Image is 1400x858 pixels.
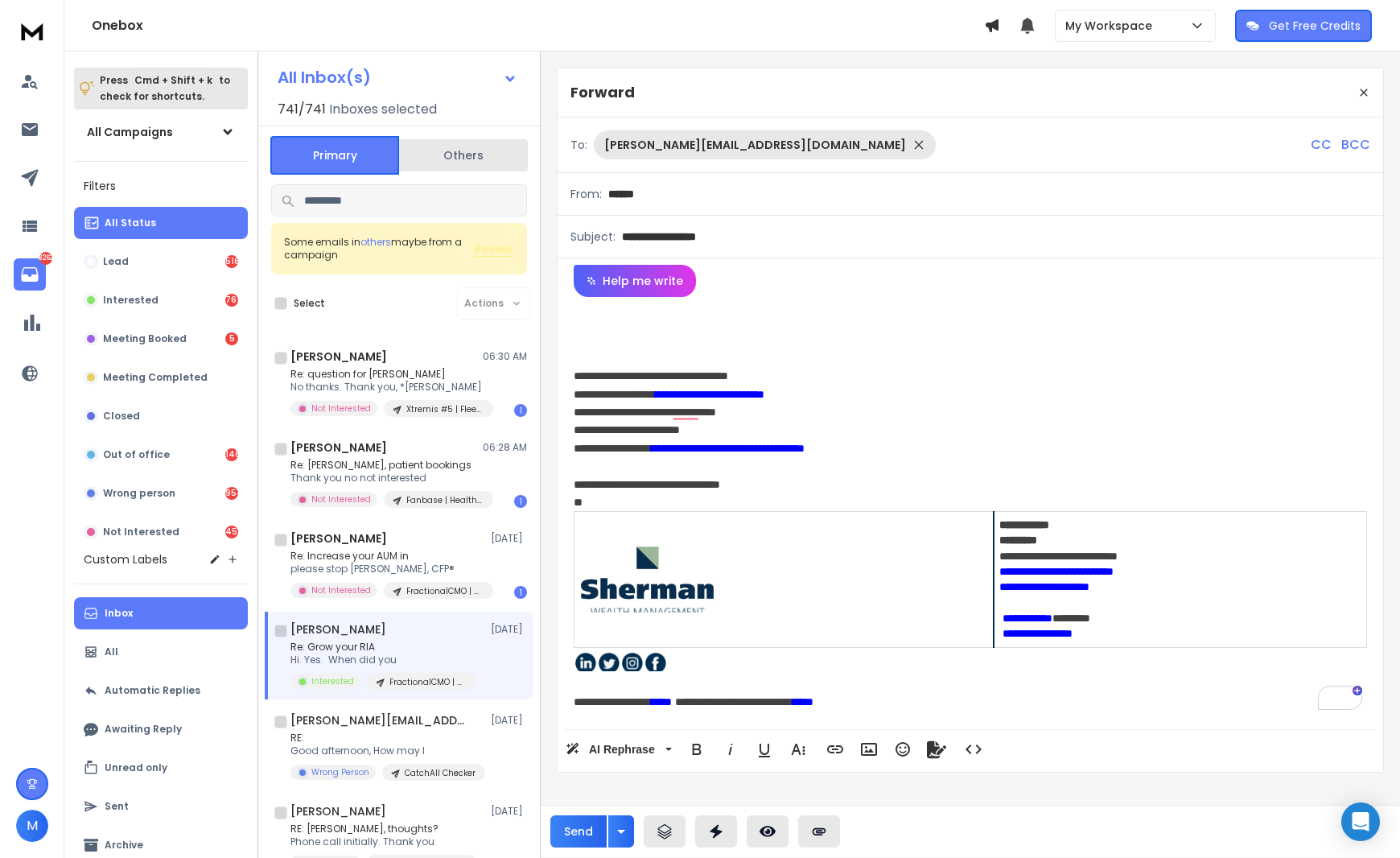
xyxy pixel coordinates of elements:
button: Underline (⌘U) [749,733,780,765]
button: All Status [74,207,248,239]
p: Re: [PERSON_NAME], patient bookings [290,459,484,472]
h1: All Campaigns [87,124,173,140]
p: Out of office [103,448,170,461]
button: Send [550,815,607,848]
h1: [PERSON_NAME] [290,530,387,547]
h3: Inboxes selected [329,100,437,119]
div: 1 [514,586,527,599]
p: Not Interested [311,493,371,505]
button: Inbox [74,597,248,629]
img: 6HoujKjohOI1okJjZ9jzk1Oq3--vqyRTau1GSRvuYxL4ne0cSZ9ZshhtADy8K806VdtEL_a55xO82dWY7d8MpUum1ZQ6s0atW... [580,547,714,616]
p: RE: [PERSON_NAME], thoughts? [290,823,476,835]
p: Sent [105,800,129,813]
h1: [PERSON_NAME] [290,621,386,637]
p: [DATE] [491,623,527,636]
button: Not Interested4544 [74,516,248,548]
h3: Custom Labels [84,551,167,567]
h1: [PERSON_NAME][EMAIL_ADDRESS][DOMAIN_NAME] [290,712,467,728]
p: 06:30 AM [483,350,527,363]
p: All Status [105,217,156,229]
div: 5 [225,332,238,345]
p: Wrong Person [311,766,369,778]
button: Unread only [74,752,248,784]
button: Meeting Completed [74,361,248,394]
button: Interested761 [74,284,248,316]
p: To: [570,137,587,153]
h1: [PERSON_NAME] [290,349,387,365]
p: My Workspace [1065,18,1159,34]
h1: Onebox [92,16,984,35]
span: 741 / 741 [278,100,326,119]
p: [DATE] [491,532,527,545]
p: Archive [105,839,143,852]
p: Subject: [570,229,616,245]
p: Interested [103,294,159,307]
button: All Campaigns [74,116,248,148]
p: FractionalCMO | #2 [389,676,467,688]
img: 8VTKafDmJnp59bgRtYtJcZtKWkdZLz45Exl4M1WhCLX7lsL-jCNVXZ07vjLR8a4PJ7Nq9Va7mvNRkl81BGu4jfYJ7oCX_Lt9g... [644,652,667,674]
button: All Inbox(s) [265,61,530,93]
p: Forward [570,81,635,104]
p: 8262 [39,252,52,265]
button: Bold (⌘B) [681,733,712,765]
p: Re: Grow your RIA [290,641,476,654]
div: 1 [514,404,527,417]
p: please stop [PERSON_NAME], CFP® [290,563,484,575]
p: 06:28 AM [483,441,527,454]
button: More Text [783,733,813,765]
p: CatchAll Checker [405,767,476,779]
p: [PERSON_NAME][EMAIL_ADDRESS][DOMAIN_NAME] [604,137,906,153]
h3: Filters [74,175,248,197]
p: CC [1311,135,1332,155]
p: All [105,646,118,658]
button: Insert Link (⌘K) [820,733,850,765]
p: From: [570,186,602,202]
button: All [74,636,248,668]
p: BCC [1341,135,1370,155]
div: 761 [225,294,238,307]
p: Lead [103,255,129,268]
p: Re: question for [PERSON_NAME] [290,368,484,381]
div: 516 [225,255,238,268]
button: Insert Image (⌘P) [854,733,884,765]
p: Not Interested [311,584,371,596]
p: Automatic Replies [105,684,200,697]
p: Meeting Booked [103,332,187,345]
span: others [360,235,391,249]
div: 954 [225,487,238,500]
p: Fanbase | Healthcare | AI [406,494,484,506]
button: Review [474,241,514,257]
p: Thank you no not interested [290,472,484,485]
button: Wrong person954 [74,477,248,509]
img: t0LMCnT_LzPHwhyX1_5TLNI0yy6l3YTB5jRF0gciAUWVuaBfhQITwEHk9AXmDQSSwfzx5Ca-sT-obcS9ASJs19UirLqbLhquy... [620,652,644,674]
button: Help me write [574,265,696,297]
button: Others [399,138,528,173]
p: Not Interested [103,526,179,538]
button: M [16,810,48,842]
button: Signature [921,733,952,765]
button: Emoticons [887,733,918,765]
div: 1 [514,495,527,508]
img: pE5gYadOn2eG4rrAMHxC4xL_1Z1v2RN3VlgnA2rwf0pMYR6Q6ap3v-KC5XaiwxbNsUp7B2nNH-2NcR1UgqcRv9gCISeXKDurG... [574,652,597,674]
button: Awaiting Reply [74,713,248,745]
img: XOrBTpN_v2IHpiHjTzrjRePL6Xyj6fI4OoWo28rmSUW9wWvzwPUWJMdkBv3q2pfLKWgGRXOWyV8ZcD0wdIrQooRGGtsy0Xve3... [597,652,620,674]
p: Closed [103,410,140,423]
label: Select [294,297,325,310]
button: Closed [74,400,248,432]
button: Sent [74,790,248,823]
p: Re: Increase your AUM in [290,550,484,563]
div: 1482 [225,448,238,461]
p: Unread only [105,761,167,774]
button: Lead516 [74,245,248,278]
button: AI Rephrase [562,733,675,765]
button: Code View [958,733,989,765]
p: Phone call initially. Thank you. [290,835,476,848]
p: Meeting Completed [103,371,208,384]
button: Automatic Replies [74,674,248,707]
div: Some emails in maybe from a campaign [284,236,474,262]
h1: [PERSON_NAME] [290,439,387,456]
p: Wrong person [103,487,175,500]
